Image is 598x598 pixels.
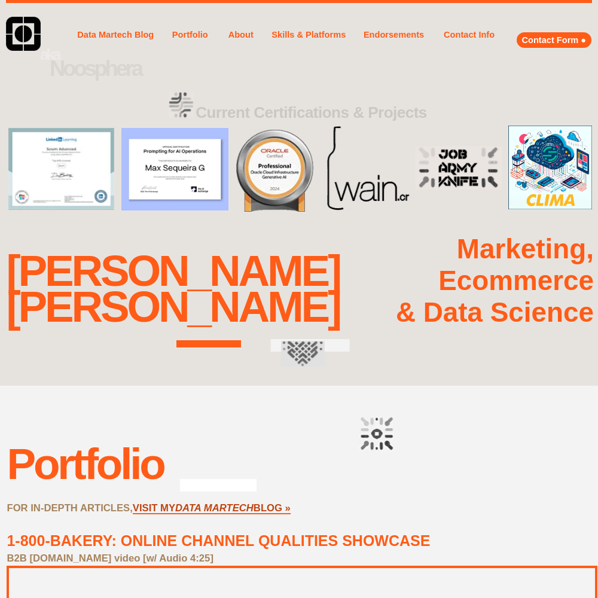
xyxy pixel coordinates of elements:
a: Contact Form ● [517,32,591,48]
a: Skills & Platforms [270,21,347,48]
a: Contact Info [440,27,499,42]
a: VISIT MY [133,502,175,514]
a: 1-800-BAKERY: ONLINE CHANNEL QUALITIES SHOWCASE [7,532,430,549]
iframe: Chat Widget [538,541,598,598]
strong: Ecommerce [438,266,594,296]
strong: Current Certifications & Projects [196,103,427,121]
a: DATA MARTECH [175,502,254,514]
a: About [224,27,257,42]
div: Portfolio [7,439,163,489]
a: Endorsements [360,27,428,42]
a: BLOG » [254,502,291,514]
strong: Marketing, [457,234,594,264]
div: [PERSON_NAME] [PERSON_NAME] [6,253,340,325]
strong: FOR IN-DEPTH ARTICLES, [7,502,132,514]
strong: B2B [DOMAIN_NAME] video [w/ Audio 4:25] [7,553,213,564]
a: Data Martech Blog [75,23,155,47]
a: Portfolio [168,25,212,45]
strong: & Data Science [396,297,594,328]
